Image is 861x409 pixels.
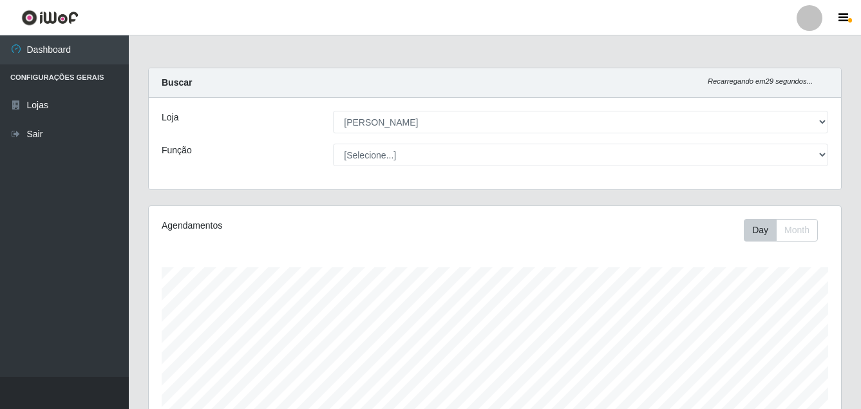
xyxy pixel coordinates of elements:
[21,10,79,26] img: CoreUI Logo
[162,77,192,88] strong: Buscar
[162,111,178,124] label: Loja
[744,219,777,242] button: Day
[162,219,428,233] div: Agendamentos
[708,77,813,85] i: Recarregando em 29 segundos...
[744,219,828,242] div: Toolbar with button groups
[744,219,818,242] div: First group
[776,219,818,242] button: Month
[162,144,192,157] label: Função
